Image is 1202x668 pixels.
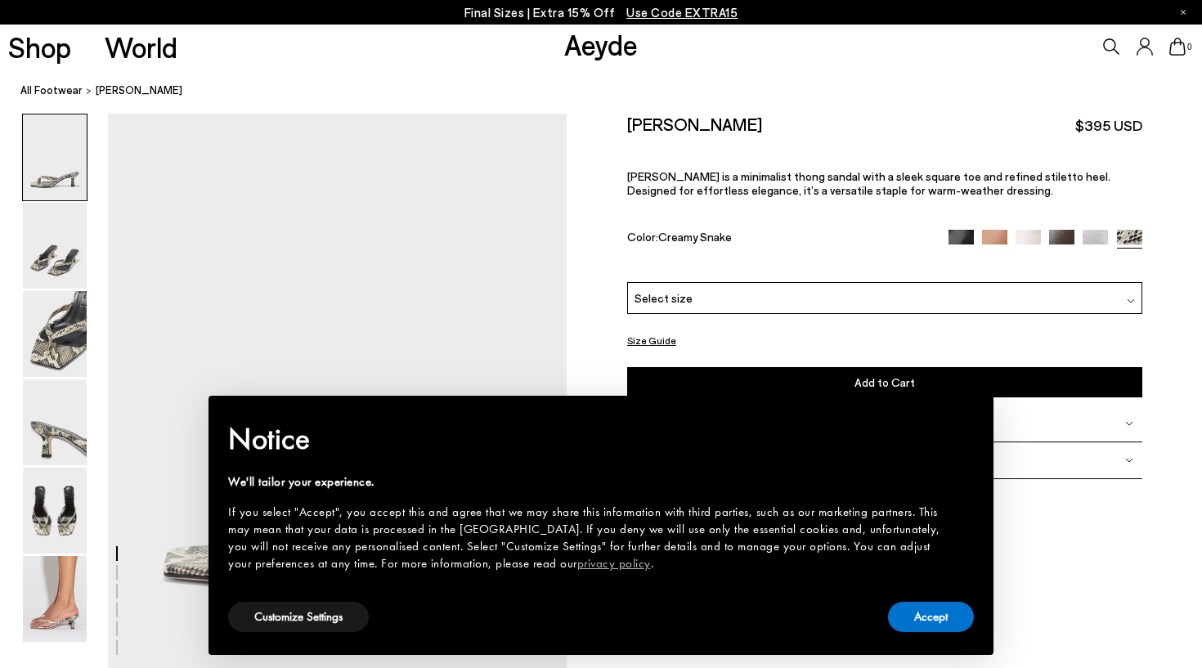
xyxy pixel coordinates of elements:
h2: Notice [228,418,948,460]
div: If you select "Accept", you accept this and agree that we may share this information with third p... [228,504,948,572]
a: privacy policy [577,555,651,572]
span: × [962,407,973,433]
button: Customize Settings [228,602,369,632]
div: We'll tailor your experience. [228,473,948,491]
button: Accept [888,602,974,632]
button: Close this notice [948,401,987,440]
